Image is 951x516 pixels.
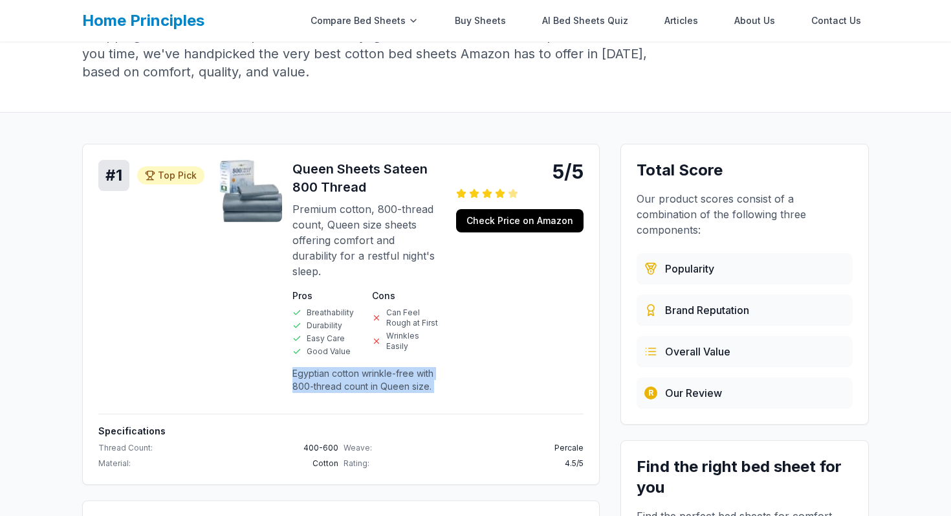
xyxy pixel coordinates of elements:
[637,336,853,367] div: Combines price, quality, durability, and customer satisfaction
[292,201,441,279] p: Premium cotton, 800-thread count, Queen size sheets offering comfort and durability for a restful...
[665,302,749,318] span: Brand Reputation
[447,8,514,34] a: Buy Sheets
[312,458,338,469] span: Cotton
[456,209,584,232] a: Check Price on Amazon
[292,160,441,196] h3: Queen Sheets Sateen 800 Thread
[82,27,662,81] p: Shopping on Amazon is simple — fast delivery, great service, and endless options. To save you tim...
[665,261,714,276] span: Popularity
[292,367,441,393] p: Egyptian cotton wrinkle-free with 800-thread count in Queen size.
[292,346,362,357] li: Good Value
[303,443,338,453] span: 400-600
[292,308,362,318] li: Breathability
[372,308,441,328] li: Can Feel Rough at First
[292,333,362,344] li: Easy Care
[637,295,853,326] div: Evaluated from brand history, quality standards, and market presence
[637,160,853,181] h3: Total Score
[665,344,730,359] span: Overall Value
[803,8,869,34] a: Contact Us
[637,377,853,409] div: Our team's hands-on testing and evaluation process
[82,11,204,30] a: Home Principles
[292,320,362,331] li: Durability
[158,169,197,182] span: Top Pick
[637,456,853,498] h3: Find the right bed sheet for you
[98,443,153,453] span: Thread Count:
[657,8,706,34] a: Articles
[456,160,584,183] div: 5/5
[637,191,853,238] p: Our product scores consist of a combination of the following three components:
[372,331,441,352] li: Wrinkles Easily
[98,458,131,469] span: Material:
[565,458,584,469] span: 4.5 /5
[292,289,362,302] h4: Pros
[372,289,441,302] h4: Cons
[534,8,636,34] a: AI Bed Sheets Quiz
[98,425,584,438] h4: Specifications
[727,8,783,34] a: About Us
[344,458,369,469] span: Rating:
[637,253,853,284] div: Based on customer reviews, ratings, and sales data
[98,160,129,191] div: # 1
[303,8,426,34] div: Compare Bed Sheets
[665,385,722,401] span: Our Review
[344,443,372,453] span: Weave:
[648,388,653,398] span: R
[220,160,282,222] img: Queen Sheets Sateen 800 Thread - Cotton product image
[554,443,584,453] span: Percale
